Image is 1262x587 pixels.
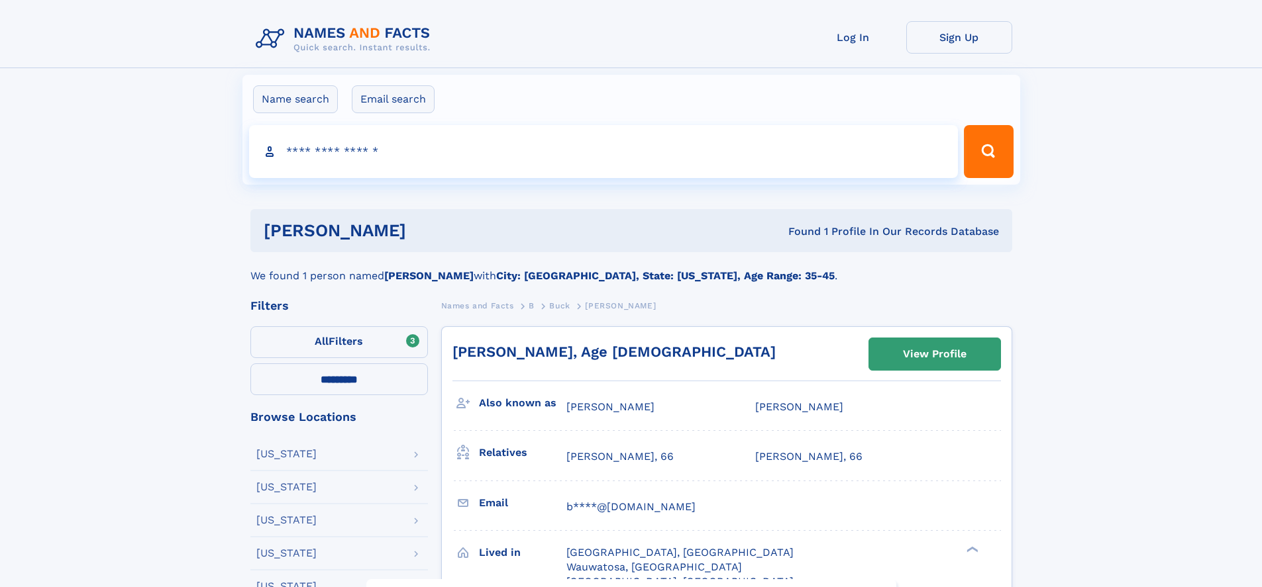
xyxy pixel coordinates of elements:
[253,85,338,113] label: Name search
[597,224,999,239] div: Found 1 Profile In Our Records Database
[549,301,570,310] span: Buck
[315,335,329,347] span: All
[250,252,1012,284] div: We found 1 person named with .
[256,515,317,525] div: [US_STATE]
[496,269,835,282] b: City: [GEOGRAPHIC_DATA], State: [US_STATE], Age Range: 35-45
[566,546,794,559] span: [GEOGRAPHIC_DATA], [GEOGRAPHIC_DATA]
[352,85,435,113] label: Email search
[869,338,1000,370] a: View Profile
[384,269,474,282] b: [PERSON_NAME]
[755,400,843,413] span: [PERSON_NAME]
[566,449,674,464] a: [PERSON_NAME], 66
[566,400,655,413] span: [PERSON_NAME]
[479,492,566,514] h3: Email
[903,339,967,369] div: View Profile
[479,541,566,564] h3: Lived in
[250,326,428,358] label: Filters
[452,343,776,360] a: [PERSON_NAME], Age [DEMOGRAPHIC_DATA]
[529,301,535,310] span: B
[256,449,317,459] div: [US_STATE]
[755,449,863,464] a: [PERSON_NAME], 66
[549,297,570,314] a: Buck
[479,392,566,414] h3: Also known as
[250,411,428,423] div: Browse Locations
[256,482,317,492] div: [US_STATE]
[963,545,979,553] div: ❯
[250,21,441,57] img: Logo Names and Facts
[529,297,535,314] a: B
[800,21,906,54] a: Log In
[585,301,656,310] span: [PERSON_NAME]
[264,222,598,239] h1: [PERSON_NAME]
[441,297,514,314] a: Names and Facts
[906,21,1012,54] a: Sign Up
[964,125,1013,178] button: Search Button
[566,561,742,573] span: Wauwatosa, [GEOGRAPHIC_DATA]
[249,125,959,178] input: search input
[256,548,317,559] div: [US_STATE]
[250,300,428,312] div: Filters
[479,441,566,464] h3: Relatives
